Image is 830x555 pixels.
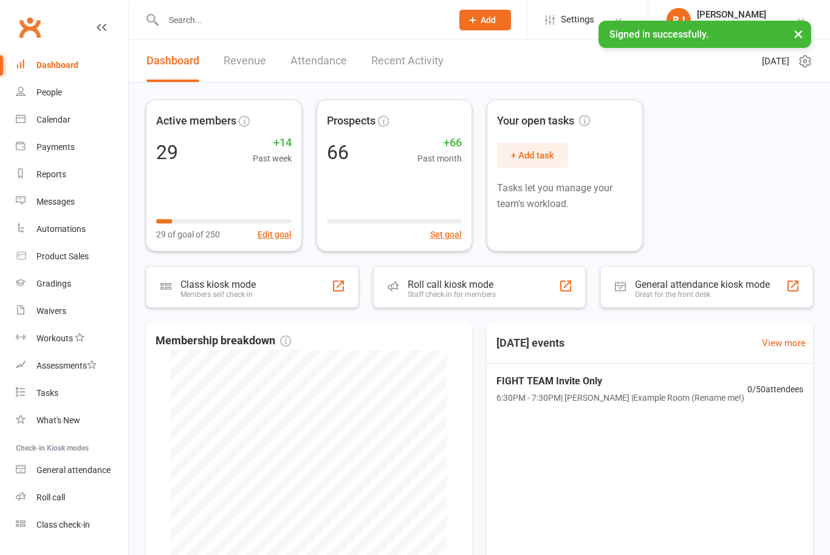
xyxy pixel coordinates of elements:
span: Membership breakdown [156,332,291,350]
input: Search... [160,12,444,29]
p: Tasks let you manage your team's workload. [497,180,633,211]
span: Settings [561,6,594,33]
a: Workouts [16,325,128,352]
a: What's New [16,407,128,434]
a: Revenue [224,40,266,82]
span: FIGHT TEAM Invite Only [496,373,744,389]
button: Edit goal [258,228,292,241]
div: Gradings [36,279,71,288]
div: What's New [36,415,80,425]
div: Messages [36,197,75,206]
button: Add [459,10,511,30]
a: Gradings [16,270,128,298]
a: Class kiosk mode [16,511,128,539]
div: Tasks [36,388,58,398]
a: Calendar [16,106,128,134]
div: Staff check-in for members [408,290,496,299]
div: Workouts [36,333,73,343]
a: Payments [16,134,128,161]
div: General attendance kiosk mode [635,279,770,290]
div: Automations [36,224,86,234]
div: Dashboard [36,60,78,70]
div: BJ [667,8,691,32]
div: NQ Fight Academy [697,20,767,31]
a: Product Sales [16,243,128,270]
a: Reports [16,161,128,188]
div: Reports [36,169,66,179]
a: People [16,79,128,106]
a: Messages [16,188,128,216]
div: Members self check-in [180,290,256,299]
div: Class kiosk mode [180,279,256,290]
div: Roll call kiosk mode [408,279,496,290]
span: 6:30PM - 7:30PM | [PERSON_NAME] | Example Room (Rename me!) [496,391,744,404]
span: Your open tasks [497,112,590,130]
span: Active members [156,112,236,130]
div: [PERSON_NAME] [697,9,767,20]
div: Roll call [36,492,65,502]
div: 66 [327,143,349,162]
span: 29 of goal of 250 [156,228,220,241]
button: + Add task [497,143,568,168]
a: Tasks [16,380,128,407]
a: Automations [16,216,128,243]
a: Roll call [16,484,128,511]
span: +66 [417,134,462,152]
div: Calendar [36,115,70,124]
span: Add [481,15,496,25]
div: People [36,87,62,97]
div: Class check-in [36,520,90,529]
span: +14 [253,134,292,152]
div: Great for the front desk [635,290,770,299]
button: × [787,21,809,47]
div: Waivers [36,306,66,316]
div: Payments [36,142,75,152]
span: Signed in successfully. [609,29,708,40]
div: General attendance [36,465,111,475]
a: Attendance [290,40,347,82]
h3: [DATE] events [487,332,574,354]
button: Set goal [430,228,462,241]
a: View more [762,336,806,350]
a: General attendance kiosk mode [16,457,128,484]
a: Dashboard [16,52,128,79]
a: Clubworx [15,12,45,43]
div: Product Sales [36,251,89,261]
span: Past month [417,152,462,165]
span: 0 / 50 attendees [747,383,803,396]
a: Waivers [16,298,128,325]
span: [DATE] [762,54,789,69]
a: Dashboard [146,40,199,82]
div: 29 [156,143,178,162]
span: Prospects [327,112,376,130]
a: Recent Activity [371,40,444,82]
a: Assessments [16,352,128,380]
div: Assessments [36,361,97,370]
span: Past week [253,152,292,165]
